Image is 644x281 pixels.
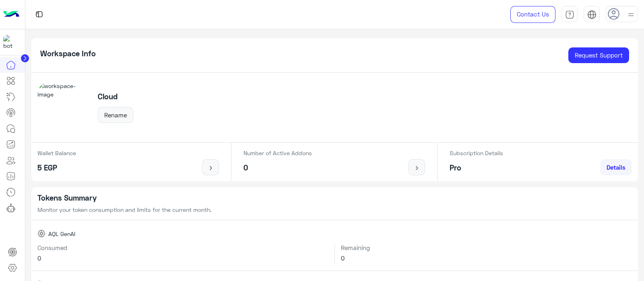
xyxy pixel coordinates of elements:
[98,107,133,123] button: Rename
[561,6,578,23] a: tab
[600,159,632,175] a: Details
[206,165,216,171] img: icon
[450,163,503,172] h5: Pro
[37,230,45,238] img: AQL GenAI
[37,163,76,172] h5: 5 EGP
[510,6,555,23] a: Contact Us
[626,10,636,20] img: profile
[244,149,312,157] p: Number of Active Addons
[37,193,632,203] h5: Tokens Summary
[37,82,89,133] img: workspace-image
[40,49,96,58] h5: Workspace Info
[37,254,329,262] h6: 0
[3,6,19,23] img: Logo
[244,163,312,172] h5: 0
[341,244,632,251] h6: Remaining
[568,47,629,64] a: Request Support
[565,10,574,19] img: tab
[98,92,133,101] h5: Cloud
[607,164,625,171] span: Details
[341,254,632,262] h6: 0
[37,244,329,251] h6: Consumed
[450,149,503,157] p: Subscription Details
[34,9,44,19] img: tab
[37,205,632,214] p: Monitor your token consumption and limits for the current month.
[48,230,75,238] span: AQL GenAI
[37,149,76,157] p: Wallet Balance
[412,165,422,171] img: icon
[587,10,597,19] img: tab
[3,35,18,49] img: 317874714732967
